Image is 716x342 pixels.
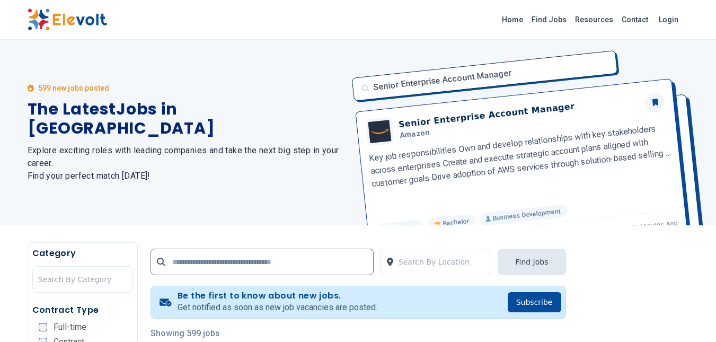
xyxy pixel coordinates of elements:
[571,11,617,28] a: Resources
[178,291,377,301] h4: Be the first to know about new jobs.
[32,304,133,317] h5: Contract Type
[178,301,377,314] p: Get notified as soon as new job vacancies are posted.
[38,83,109,93] p: 599 new jobs posted
[28,8,107,31] img: Elevolt
[54,323,86,331] span: Full-time
[39,323,47,331] input: Full-time
[498,249,565,275] button: Find Jobs
[527,11,571,28] a: Find Jobs
[508,292,561,312] button: Subscribe
[28,100,346,138] h1: The Latest Jobs in [GEOGRAPHIC_DATA]
[652,9,685,30] a: Login
[32,247,133,260] h5: Category
[28,144,346,182] h2: Explore exciting roles with leading companies and take the next big step in your career. Find you...
[617,11,652,28] a: Contact
[151,327,566,340] p: Showing 599 jobs
[498,11,527,28] a: Home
